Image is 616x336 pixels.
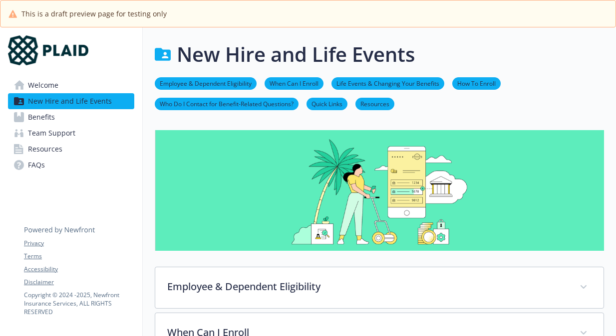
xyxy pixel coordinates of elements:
[177,39,415,69] h1: New Hire and Life Events
[28,157,45,173] span: FAQs
[155,78,257,88] a: Employee & Dependent Eligibility
[24,291,134,316] p: Copyright © 2024 - 2025 , Newfront Insurance Services, ALL RIGHTS RESERVED
[307,99,347,108] a: Quick Links
[8,125,134,141] a: Team Support
[8,109,134,125] a: Benefits
[24,252,134,261] a: Terms
[155,130,604,251] img: new hire page banner
[8,157,134,173] a: FAQs
[24,239,134,248] a: Privacy
[8,93,134,109] a: New Hire and Life Events
[155,99,299,108] a: Who Do I Contact for Benefit-Related Questions?
[331,78,444,88] a: Life Events & Changing Your Benefits
[452,78,501,88] a: How To Enroll
[167,279,568,294] p: Employee & Dependent Eligibility
[8,141,134,157] a: Resources
[21,8,167,19] span: This is a draft preview page for testing only
[28,109,55,125] span: Benefits
[355,99,394,108] a: Resources
[28,125,75,141] span: Team Support
[28,77,58,93] span: Welcome
[265,78,323,88] a: When Can I Enroll
[24,265,134,274] a: Accessibility
[155,267,604,308] div: Employee & Dependent Eligibility
[24,278,134,287] a: Disclaimer
[28,141,62,157] span: Resources
[8,77,134,93] a: Welcome
[28,93,112,109] span: New Hire and Life Events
